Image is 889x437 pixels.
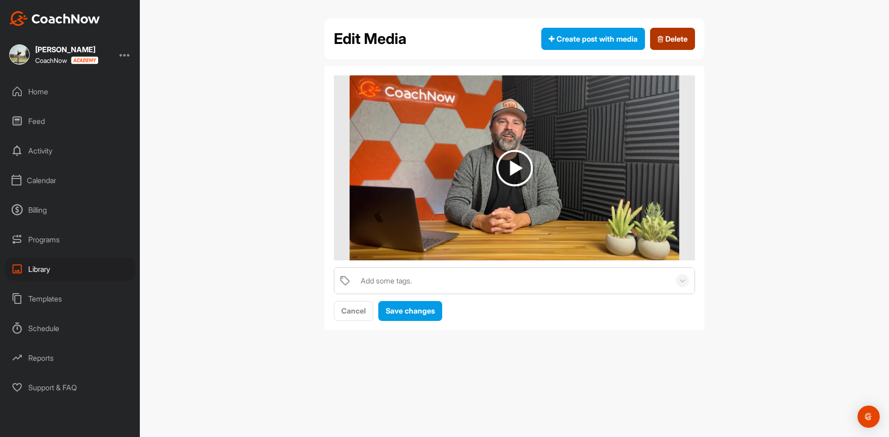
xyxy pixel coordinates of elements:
img: CoachNow [9,11,100,26]
button: Delete [650,28,695,50]
div: Reports [5,346,136,369]
div: Templates [5,287,136,310]
span: Cancel [341,306,366,315]
div: [PERSON_NAME] [35,46,98,53]
div: CoachNow [35,56,98,64]
button: Save changes [378,301,442,321]
div: Library [5,258,136,281]
div: Open Intercom Messenger [858,406,880,428]
img: square_4f31d107c5781089c2a34ed68af81de2.jpg [9,44,30,65]
div: Support & FAQ [5,376,136,399]
button: Cancel [334,301,373,321]
img: tags [339,275,351,286]
h2: Edit Media [334,28,407,50]
div: Calendar [5,169,136,192]
div: Schedule [5,317,136,340]
span: Save changes [386,306,435,315]
div: Feed [5,110,136,133]
div: Add some tags. [361,275,412,286]
div: Programs [5,228,136,251]
img: CoachNow acadmey [71,56,98,64]
div: Activity [5,139,136,162]
span: Delete [657,33,688,44]
span: Create post with media [549,33,638,44]
img: play [496,150,533,186]
div: Home [5,80,136,103]
button: Create post with media [541,28,645,50]
img: media [350,75,679,260]
div: Billing [5,198,136,222]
